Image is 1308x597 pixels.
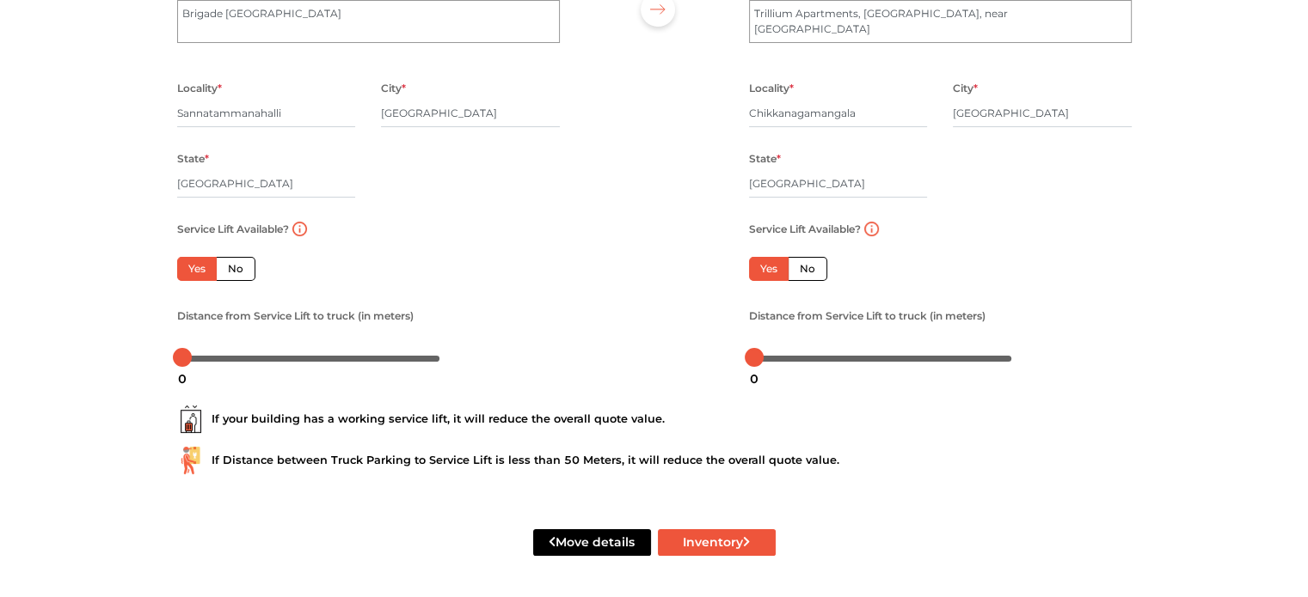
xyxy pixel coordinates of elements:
div: 0 [171,364,193,393]
label: State [749,148,781,170]
label: State [177,148,209,170]
label: Distance from Service Lift to truck (in meters) [749,305,986,327]
label: Yes [749,257,789,281]
label: Yes [177,257,217,281]
label: Distance from Service Lift to truck (in meters) [177,305,414,327]
label: Locality [749,77,794,100]
label: No [216,257,255,281]
div: 0 [743,364,765,393]
img: ... [177,405,205,433]
div: If your building has a working service lift, it will reduce the overall quote value. [177,405,1132,433]
button: Move details [533,529,651,556]
label: No [788,257,827,281]
label: City [953,77,978,100]
button: Inventory [658,529,776,556]
img: ... [177,447,205,474]
label: City [381,77,406,100]
label: Service Lift Available? [749,218,861,241]
div: If Distance between Truck Parking to Service Lift is less than 50 Meters, it will reduce the over... [177,447,1132,474]
label: Locality [177,77,222,100]
label: Service Lift Available? [177,218,289,241]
